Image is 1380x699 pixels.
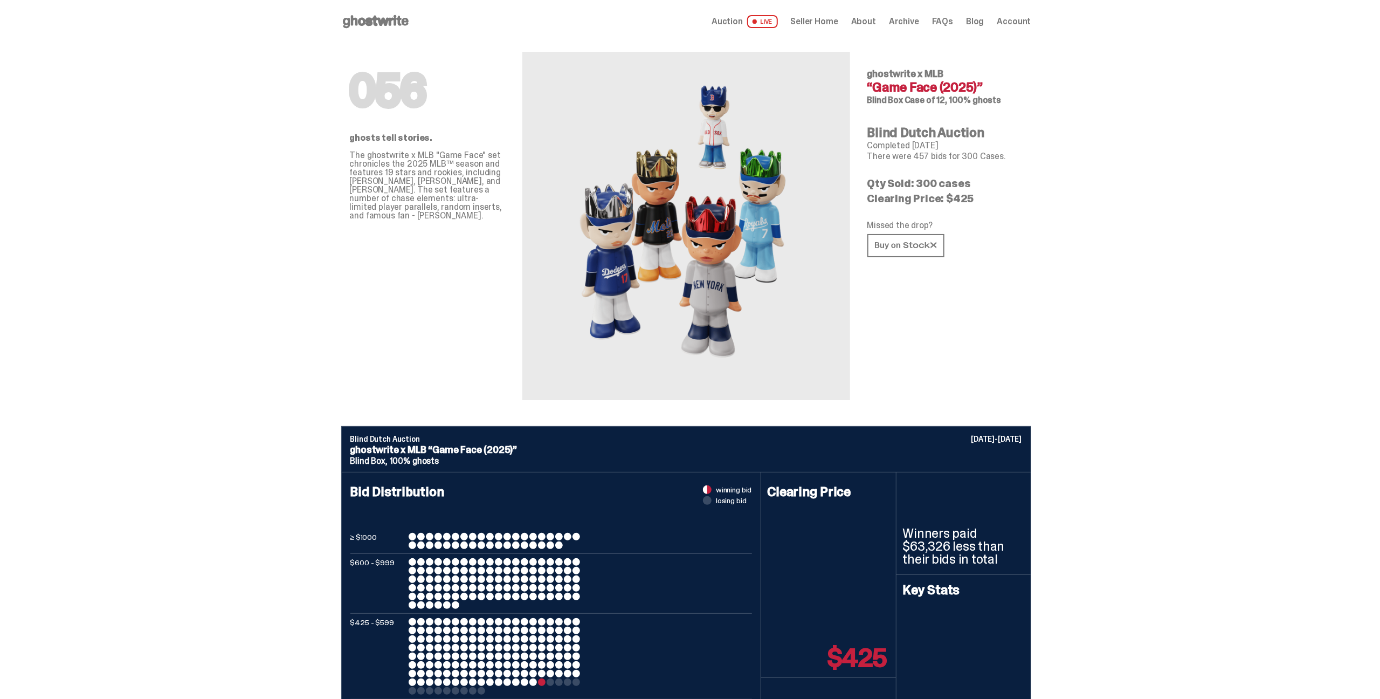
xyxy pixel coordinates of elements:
p: Missed the drop? [867,221,1023,230]
p: There were 457 bids for 300 Cases. [867,152,1023,161]
span: Auction [712,17,743,26]
a: Seller Home [791,17,838,26]
p: $425 - $599 [350,618,404,695]
h4: Key Stats [903,584,1024,597]
a: Auction LIVE [712,15,777,28]
p: Blind Dutch Auction [350,435,1022,443]
p: The ghostwrite x MLB "Game Face" set chronicles the 2025 MLB™ season and features 19 stars and ro... [350,151,505,220]
span: ghostwrite x MLB [867,67,943,80]
a: Archive [889,17,919,26]
a: About [851,17,876,26]
p: Winners paid $63,326 less than their bids in total [903,527,1024,566]
span: Case of 12, 100% ghosts [905,94,1001,106]
h4: Bid Distribution [350,485,752,533]
h4: “Game Face (2025)” [867,81,1023,94]
p: ≥ $1000 [350,533,404,549]
p: $600 - $999 [350,558,404,609]
p: Clearing Price: $425 [867,193,1023,204]
h4: Blind Dutch Auction [867,126,1023,139]
p: Completed [DATE] [867,141,1023,150]
span: 100% ghosts [390,455,439,467]
a: FAQs [932,17,953,26]
img: MLB&ldquo;Game Face (2025)&rdquo; [568,78,805,374]
span: Blind Box [867,94,903,106]
p: [DATE]-[DATE] [971,435,1022,443]
span: losing bid [716,497,747,504]
h1: 056 [350,69,505,112]
p: ghostwrite x MLB “Game Face (2025)” [350,445,1022,455]
p: $425 [827,645,887,671]
span: winning bid [716,486,751,494]
span: LIVE [747,15,778,28]
p: Qty Sold: 300 cases [867,178,1023,189]
a: Account [997,17,1031,26]
p: ghosts tell stories. [350,134,505,142]
a: Blog [966,17,984,26]
span: Blind Box, [350,455,388,467]
h4: Clearing Price [768,485,889,498]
